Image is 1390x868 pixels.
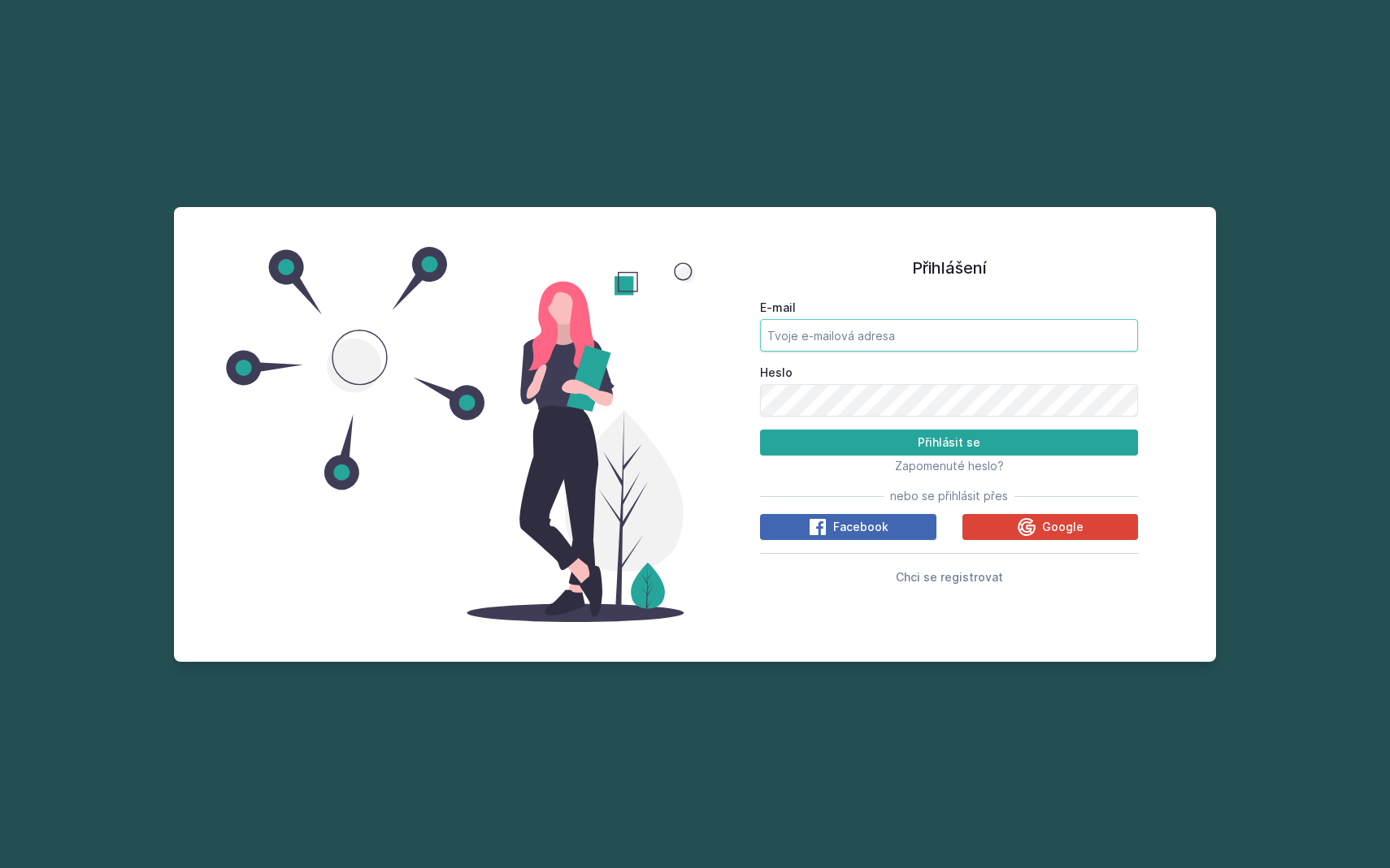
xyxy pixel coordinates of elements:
input: Tvoje e-mailová adresa [760,319,1138,352]
button: Google [962,514,1139,540]
button: Chci se registrovat [896,567,1003,586]
span: Zapomenuté heslo? [895,459,1004,473]
h1: Přihlášení [760,256,1138,280]
span: Google [1042,519,1084,535]
span: Facebook [833,519,888,535]
button: Facebook [760,514,936,540]
span: Chci se registrovat [896,570,1003,584]
label: Heslo [760,365,1138,381]
button: Přihlásit se [760,430,1138,456]
label: E-mail [760,300,1138,316]
span: nebo se přihlásit přes [890,488,1008,504]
